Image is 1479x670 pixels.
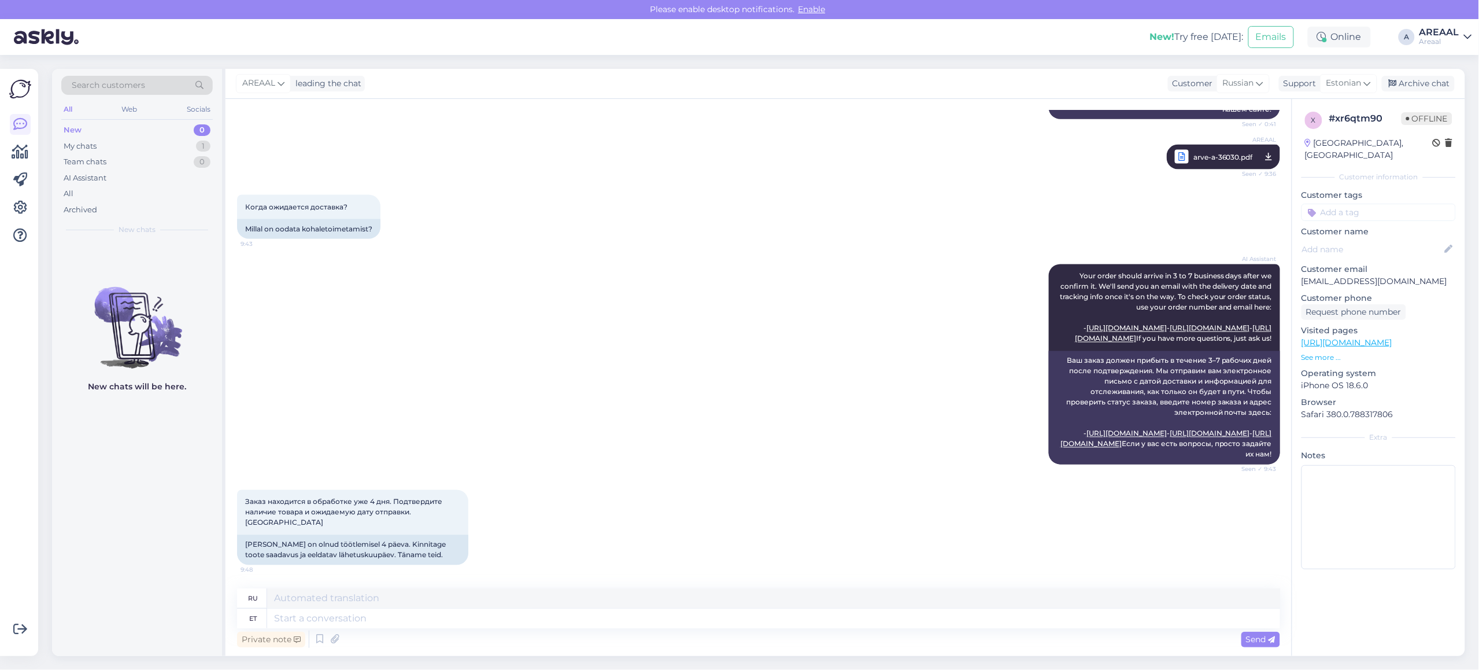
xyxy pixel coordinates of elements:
a: [URL][DOMAIN_NAME] [1170,324,1250,333]
span: AREAAL [242,77,275,90]
span: Когда ожидается доставка? [245,203,347,211]
div: My chats [64,141,97,152]
div: et [249,609,257,628]
div: Millal on oodata kohaletoimetamist? [237,219,380,239]
a: [URL][DOMAIN_NAME] [1086,429,1167,438]
div: 0 [194,156,210,168]
span: 9:43 [241,240,284,248]
span: Seen ✓ 9:36 [1233,167,1277,181]
span: Send [1246,634,1275,645]
input: Add name [1302,243,1443,256]
div: [GEOGRAPHIC_DATA], [GEOGRAPHIC_DATA] [1305,137,1433,161]
p: See more ... [1301,352,1456,363]
input: Add a tag [1301,204,1456,221]
p: New chats will be here. [88,381,186,393]
div: A [1399,29,1415,45]
div: All [61,102,75,117]
div: Archived [64,204,97,216]
span: Search customers [72,79,145,91]
span: Russian [1223,77,1254,90]
div: Try free [DATE]: [1150,30,1244,44]
div: Request phone number [1301,304,1406,320]
div: 1 [196,141,210,152]
div: Web [120,102,140,117]
p: Customer phone [1301,292,1456,304]
p: Customer email [1301,263,1456,275]
button: Emails [1248,26,1294,48]
div: Socials [184,102,213,117]
span: Seen ✓ 0:41 [1233,120,1277,128]
img: No chats [52,266,222,370]
a: AREAALarve-a-36030.pdfSeen ✓ 9:36 [1167,145,1280,170]
span: New chats [119,224,156,235]
div: # xr6qtm90 [1329,112,1402,126]
div: 0 [194,124,210,136]
b: New! [1150,31,1175,42]
span: AREAAL [1233,135,1277,144]
div: AI Assistant [64,172,106,184]
div: [PERSON_NAME] on olnud töötlemisel 4 päeva. Kinnitage toote saadavus ja eeldatav lähetuskuupäev. ... [237,535,468,565]
img: Askly Logo [9,78,31,100]
a: [URL][DOMAIN_NAME] [1086,324,1167,333]
div: leading the chat [291,78,361,90]
span: x [1311,116,1316,124]
span: Enable [795,4,829,14]
div: Areaal [1419,37,1459,46]
p: iPhone OS 18.6.0 [1301,380,1456,392]
p: [EMAIL_ADDRESS][DOMAIN_NAME] [1301,275,1456,288]
div: Customer information [1301,172,1456,182]
div: ru [248,588,258,608]
div: New [64,124,82,136]
div: Private note [237,632,305,647]
div: Archive chat [1382,76,1455,91]
p: Customer name [1301,226,1456,238]
div: Online [1308,27,1371,47]
span: Offline [1402,112,1452,125]
div: Team chats [64,156,106,168]
div: AREAAL [1419,28,1459,37]
span: 9:48 [241,566,284,575]
div: Ваш заказ должен прибыть в течение 3–7 рабочих дней после подтверждения. Мы отправим вам электрон... [1049,351,1280,465]
span: arve-a-36030.pdf [1193,150,1253,164]
p: Browser [1301,396,1456,408]
a: [URL][DOMAIN_NAME] [1301,337,1392,348]
p: Safari 380.0.788317806 [1301,408,1456,421]
div: Extra [1301,432,1456,443]
span: Заказ находится в обработке уже 4 дня. Подтвердите наличие товара и ожидаемую дату отправки. [GEO... [245,498,444,527]
p: Operating system [1301,367,1456,380]
p: Notes [1301,450,1456,462]
div: Support [1279,78,1317,90]
p: Visited pages [1301,325,1456,337]
div: All [64,188,73,200]
span: Your order should arrive in 3 to 7 business days after we confirm it. We'll send you an email wit... [1060,272,1274,343]
span: Estonian [1326,77,1362,90]
a: [URL][DOMAIN_NAME] [1170,429,1250,438]
a: AREAALAreaal [1419,28,1472,46]
span: Seen ✓ 9:43 [1233,465,1277,474]
span: AI Assistant [1233,255,1277,264]
div: Customer [1168,78,1213,90]
p: Customer tags [1301,189,1456,201]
